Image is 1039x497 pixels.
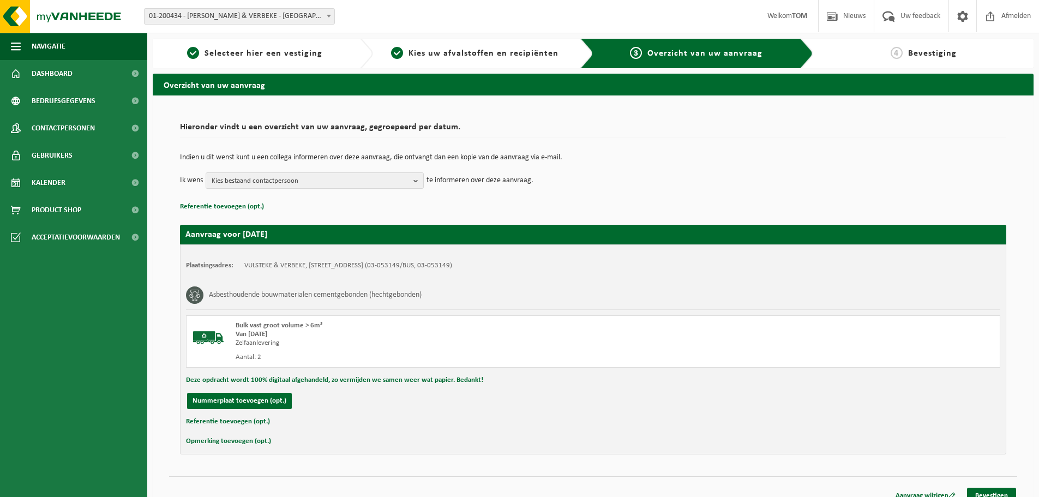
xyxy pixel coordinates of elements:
[32,60,73,87] span: Dashboard
[158,47,351,60] a: 1Selecteer hier een vestiging
[187,393,292,409] button: Nummerplaat toevoegen (opt.)
[379,47,572,60] a: 2Kies uw afvalstoffen en recipiënten
[186,262,233,269] strong: Plaatsingsadres:
[180,123,1006,137] h2: Hieronder vindt u een overzicht van uw aanvraag, gegroepeerd per datum.
[153,74,1034,95] h2: Overzicht van uw aanvraag
[145,9,334,24] span: 01-200434 - VULSTEKE & VERBEKE - POPERINGE
[244,261,452,270] td: VULSTEKE & VERBEKE, [STREET_ADDRESS] (03-053149/BUS, 03-053149)
[236,322,322,329] span: Bulk vast groot volume > 6m³
[630,47,642,59] span: 3
[186,415,270,429] button: Referentie toevoegen (opt.)
[908,49,957,58] span: Bevestiging
[209,286,422,304] h3: Asbesthoudende bouwmaterialen cementgebonden (hechtgebonden)
[186,373,483,387] button: Deze opdracht wordt 100% digitaal afgehandeld, zo vermijden we samen weer wat papier. Bedankt!
[32,142,73,169] span: Gebruikers
[185,230,267,239] strong: Aanvraag voor [DATE]
[32,169,65,196] span: Kalender
[236,353,637,362] div: Aantal: 2
[236,331,267,338] strong: Van [DATE]
[186,434,271,448] button: Opmerking toevoegen (opt.)
[192,321,225,354] img: BL-SO-LV.png
[891,47,903,59] span: 4
[180,200,264,214] button: Referentie toevoegen (opt.)
[144,8,335,25] span: 01-200434 - VULSTEKE & VERBEKE - POPERINGE
[409,49,558,58] span: Kies uw afvalstoffen en recipiënten
[427,172,533,189] p: te informeren over deze aanvraag.
[32,115,95,142] span: Contactpersonen
[205,49,322,58] span: Selecteer hier een vestiging
[792,12,807,20] strong: TOM
[647,49,762,58] span: Overzicht van uw aanvraag
[206,172,424,189] button: Kies bestaand contactpersoon
[32,33,65,60] span: Navigatie
[32,224,120,251] span: Acceptatievoorwaarden
[212,173,409,189] span: Kies bestaand contactpersoon
[180,172,203,189] p: Ik wens
[391,47,403,59] span: 2
[236,339,637,348] div: Zelfaanlevering
[180,154,1006,161] p: Indien u dit wenst kunt u een collega informeren over deze aanvraag, die ontvangt dan een kopie v...
[187,47,199,59] span: 1
[32,87,95,115] span: Bedrijfsgegevens
[32,196,81,224] span: Product Shop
